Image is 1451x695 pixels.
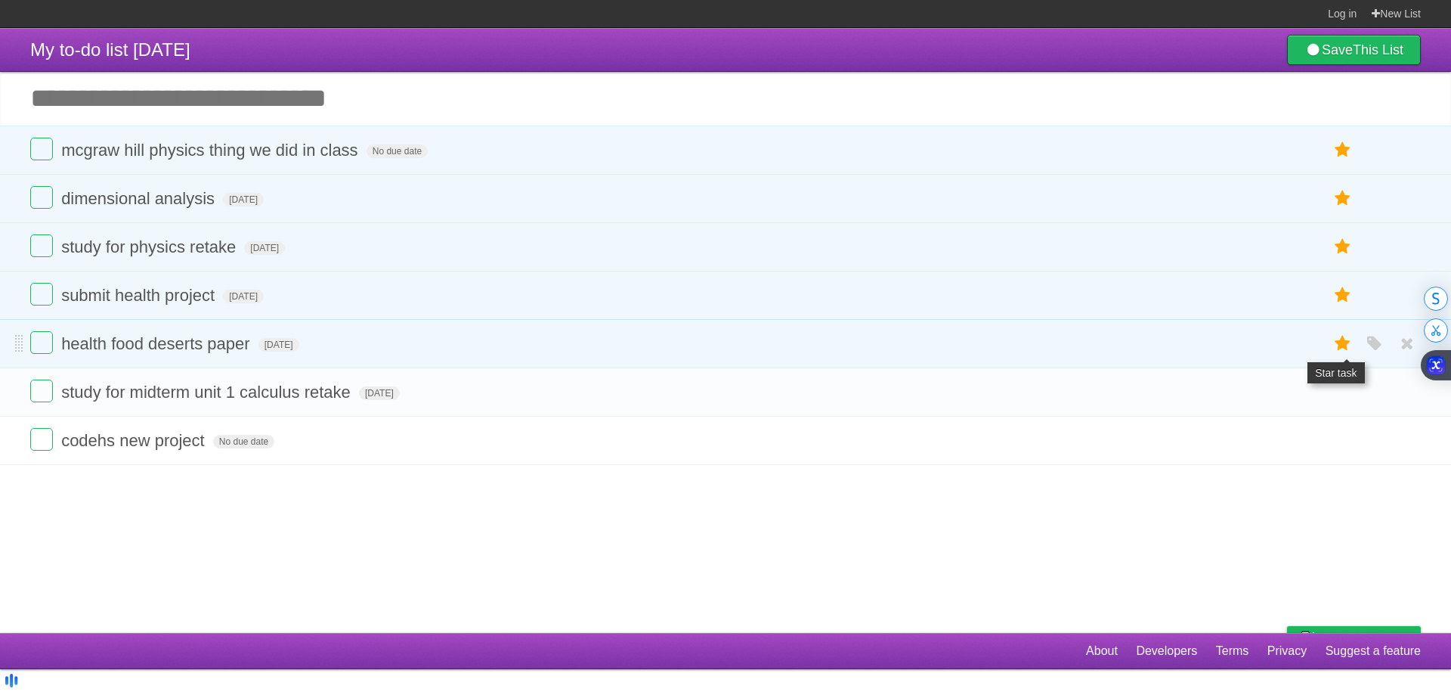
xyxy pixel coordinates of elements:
span: [DATE] [223,290,264,303]
span: [DATE] [258,338,299,352]
span: [DATE] [244,241,285,255]
label: Done [30,186,53,209]
a: Privacy [1267,637,1307,666]
label: Done [30,283,53,306]
label: Done [30,138,53,160]
label: Done [30,380,53,402]
a: Suggest a feature [1326,637,1421,666]
b: This List [1353,42,1403,57]
a: Developers [1136,637,1197,666]
span: study for physics retake [61,237,240,256]
a: About [1086,637,1118,666]
label: Done [30,234,53,257]
span: study for midterm unit 1 calculus retake [61,383,354,402]
a: Buy me a coffee [1287,626,1421,654]
img: Buy me a coffee [1295,627,1315,653]
label: Star task [1329,138,1357,163]
span: dimensional analysis [61,189,218,208]
span: mcgraw hill physics thing we did in class [61,141,362,160]
span: No due date [367,144,428,158]
span: health food deserts paper [61,334,254,353]
span: [DATE] [223,193,264,206]
span: submit health project [61,286,218,305]
label: Done [30,331,53,354]
a: SaveThis List [1287,35,1421,65]
span: No due date [213,435,274,448]
span: [DATE] [359,386,400,400]
a: Terms [1216,637,1249,666]
span: codehs new project [61,431,209,450]
label: Star task [1329,331,1357,356]
span: Buy me a coffee [1319,627,1413,653]
span: My to-do list [DATE] [30,39,190,60]
label: Done [30,428,53,451]
label: Star task [1329,234,1357,259]
label: Star task [1329,186,1357,211]
label: Star task [1329,283,1357,308]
